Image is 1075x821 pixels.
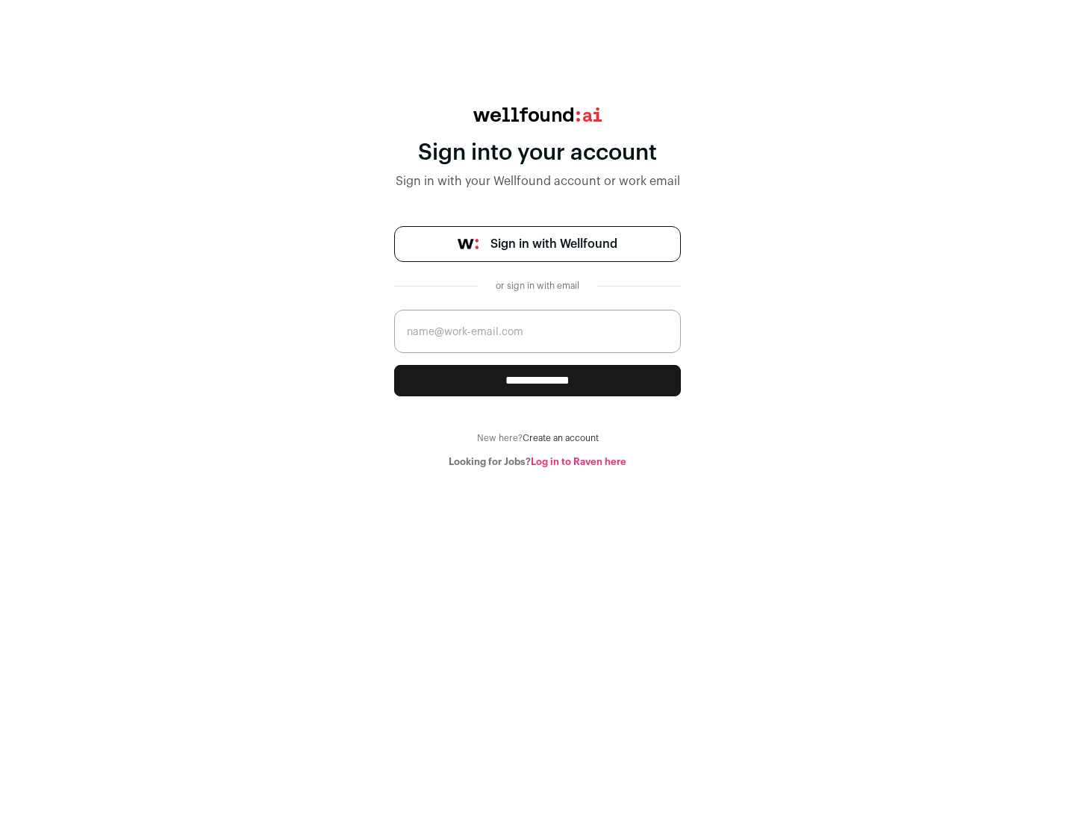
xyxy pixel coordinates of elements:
[394,456,681,468] div: Looking for Jobs?
[523,434,599,443] a: Create an account
[473,107,602,122] img: wellfound:ai
[394,432,681,444] div: New here?
[490,280,585,292] div: or sign in with email
[394,226,681,262] a: Sign in with Wellfound
[394,140,681,166] div: Sign into your account
[490,235,617,253] span: Sign in with Wellfound
[394,172,681,190] div: Sign in with your Wellfound account or work email
[531,457,626,466] a: Log in to Raven here
[394,310,681,353] input: name@work-email.com
[458,239,479,249] img: wellfound-symbol-flush-black-fb3c872781a75f747ccb3a119075da62bfe97bd399995f84a933054e44a575c4.png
